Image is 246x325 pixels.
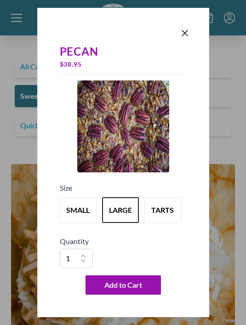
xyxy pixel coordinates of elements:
button: Variant Swatch [144,197,181,223]
div: Pecan [60,45,187,58]
img: Product Image [77,80,169,172]
button: Variant Swatch [102,197,139,223]
div: $ 38.95 [60,58,187,71]
button: Close panel [179,28,190,39]
button: Variant Swatch [60,197,97,223]
button: Add to Cart [86,275,161,295]
a: Product Image [77,80,169,175]
span: Add to Cart [104,279,142,291]
h5: Size [60,182,187,194]
h5: Quantity [60,236,187,247]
